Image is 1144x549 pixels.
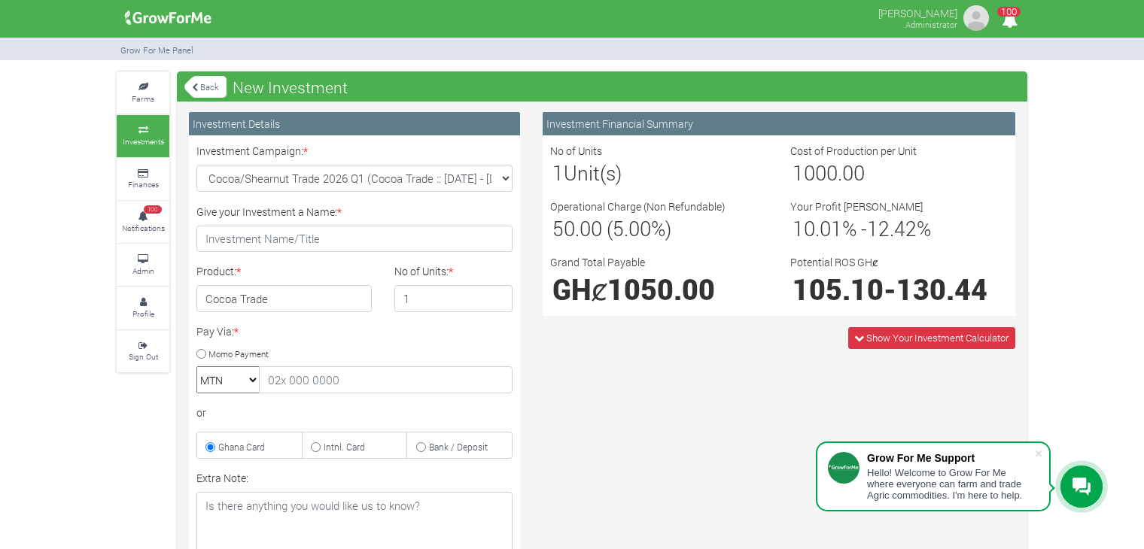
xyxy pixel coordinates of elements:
img: growforme image [120,3,217,33]
label: Potential ROS GHȼ [790,254,878,270]
a: 100 [995,14,1024,29]
label: No of Units: [394,263,453,279]
label: Extra Note: [196,470,248,486]
input: Momo Payment [196,349,206,359]
a: Admin [117,244,169,286]
div: Grow For Me Support [867,452,1034,464]
input: Investment Name/Title [196,226,513,253]
div: or [196,405,513,420]
div: Investment Financial Summary [543,112,1015,135]
h3: Unit(s) [552,161,765,185]
small: Profile [132,308,154,319]
span: 130.44 [896,271,987,308]
span: 105.10 [793,271,884,308]
small: Grow For Me Panel [120,44,193,56]
input: 02x 000 0000 [259,366,513,393]
h1: - [793,272,1006,306]
span: 1 [552,159,564,186]
label: Give your Investment a Name: [196,204,342,220]
span: 1000.00 [793,159,865,186]
p: [PERSON_NAME] [878,3,957,21]
small: Notifications [122,223,165,233]
label: Grand Total Payable [550,254,645,270]
input: Bank / Deposit [416,442,426,452]
span: 100 [144,205,162,214]
small: Farms [132,93,154,104]
span: 10.01 [793,215,842,241]
label: Investment Campaign: [196,143,308,159]
div: Investment Details [189,112,520,135]
small: Investments [123,136,164,147]
small: Finances [128,179,159,190]
label: Your Profit [PERSON_NAME] [790,199,923,214]
label: Pay Via: [196,323,239,339]
a: Farms [117,72,169,114]
a: 100 Notifications [117,202,169,243]
span: 1050.00 [607,271,715,308]
a: Investments [117,115,169,156]
h1: GHȼ [552,272,765,306]
h3: % - % [793,217,1006,241]
small: Admin [132,265,154,276]
small: Momo Payment [208,347,269,359]
a: Finances [117,159,169,200]
i: Notifications [995,3,1024,37]
label: Operational Charge (Non Refundable) [550,199,726,214]
label: No of Units [550,143,602,159]
h4: Cocoa Trade [196,285,372,312]
label: Cost of Production per Unit [790,143,917,159]
small: Bank / Deposit [429,441,488,453]
span: 12.42 [867,215,917,241]
span: New Investment [229,72,351,102]
div: Hello! Welcome to Grow For Me where everyone can farm and trade Agric commodities. I'm here to help. [867,467,1034,501]
span: 50.00 (5.00%) [552,215,671,241]
span: Show Your Investment Calculator [866,331,1009,344]
input: Intnl. Card [311,442,321,452]
a: Back [184,74,227,99]
small: Administrator [905,19,957,30]
input: Ghana Card [205,442,215,452]
small: Intnl. Card [324,441,365,453]
small: Sign Out [129,351,158,362]
span: 100 [997,7,1021,17]
a: Sign Out [117,331,169,372]
img: growforme image [961,3,991,33]
label: Product: [196,263,241,279]
a: Profile [117,287,169,329]
small: Ghana Card [218,441,265,453]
